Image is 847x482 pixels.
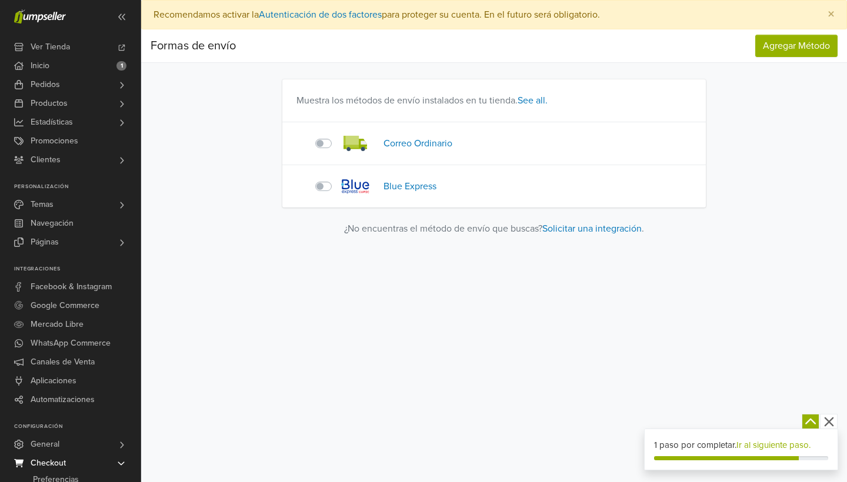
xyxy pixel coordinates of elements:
img: bluexpress.svg [341,179,369,193]
span: General [31,435,59,454]
span: Canales de Venta [31,353,95,371]
a: Autenticación de dos factores [259,9,382,21]
span: Promociones [31,132,78,150]
span: Clientes [31,150,61,169]
button: Close [816,1,846,29]
a: Blue Express [384,180,436,192]
p: Configuración [14,423,141,430]
span: Estadísticas [31,113,73,132]
span: Agregar Método [763,40,830,52]
span: Ver Tienda [31,38,70,56]
span: Mercado Libre [31,315,84,334]
span: Navegación [31,214,74,233]
a: See all. [518,95,548,106]
span: Productos [31,94,68,113]
img: free.svg [344,135,367,152]
div: ¿No encuentras el método de envío que buscas? . [282,222,706,236]
a: Ir al siguiente paso. [736,440,811,450]
button: Agregar Método [755,35,838,57]
div: Formas de envío [151,34,236,58]
span: Páginas [31,233,59,252]
span: 1 [116,61,126,71]
p: Personalización [14,183,141,190]
span: Pedidos [31,75,60,94]
a: Correo Ordinario [384,138,452,149]
a: Solicitar una integración [542,223,642,235]
span: Temas [31,195,54,214]
span: WhatsApp Commerce [31,334,111,353]
span: Muestra los métodos de envío instalados en tu tienda. [296,95,548,106]
span: × [828,6,835,23]
span: Inicio [31,56,49,75]
span: Facebook & Instagram [31,277,112,296]
span: Automatizaciones [31,390,95,409]
div: 1 paso por completar. [654,439,828,452]
span: Checkout [31,454,66,473]
span: Aplicaciones [31,371,76,390]
p: Integraciones [14,266,141,273]
span: Google Commerce [31,296,99,315]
